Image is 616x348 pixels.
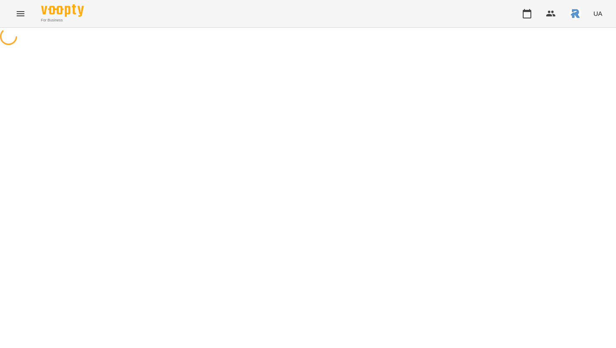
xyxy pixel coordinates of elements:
span: For Business [41,18,84,23]
img: Voopty Logo [41,4,84,17]
span: UA [593,9,602,18]
button: Menu [10,3,31,24]
img: 4d5b4add5c842939a2da6fce33177f00.jpeg [569,8,581,20]
button: UA [590,6,606,21]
